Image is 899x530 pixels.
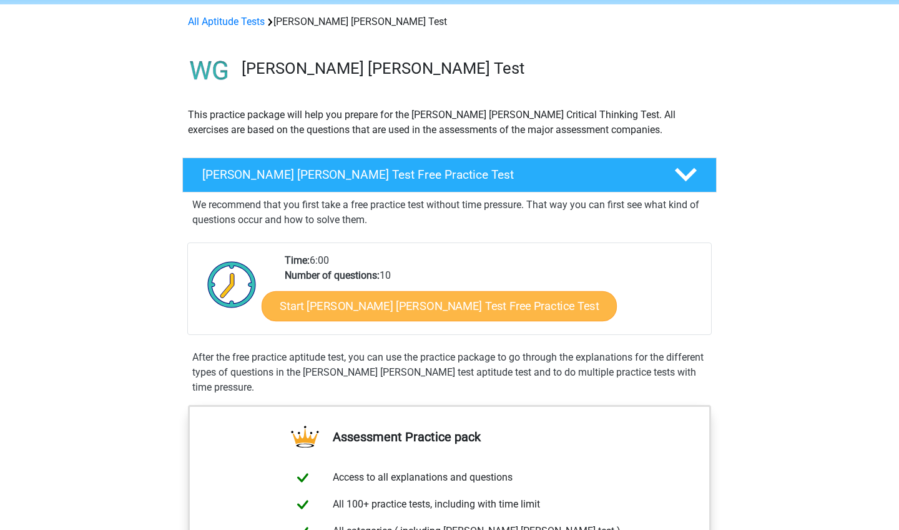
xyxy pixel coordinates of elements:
[242,59,707,78] h3: [PERSON_NAME] [PERSON_NAME] Test
[192,197,707,227] p: We recommend that you first take a free practice test without time pressure. That way you can fir...
[275,253,710,334] div: 6:00 10
[285,269,380,281] b: Number of questions:
[285,254,310,266] b: Time:
[188,16,265,27] a: All Aptitude Tests
[262,291,617,321] a: Start [PERSON_NAME] [PERSON_NAME] Test Free Practice Test
[202,167,654,182] h4: [PERSON_NAME] [PERSON_NAME] Test Free Practice Test
[177,157,722,192] a: [PERSON_NAME] [PERSON_NAME] Test Free Practice Test
[183,14,716,29] div: [PERSON_NAME] [PERSON_NAME] Test
[183,44,236,97] img: watson glaser test
[200,253,263,316] img: Clock
[187,350,712,395] div: After the free practice aptitude test, you can use the practice package to go through the explana...
[188,107,711,137] p: This practice package will help you prepare for the [PERSON_NAME] [PERSON_NAME] Critical Thinking...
